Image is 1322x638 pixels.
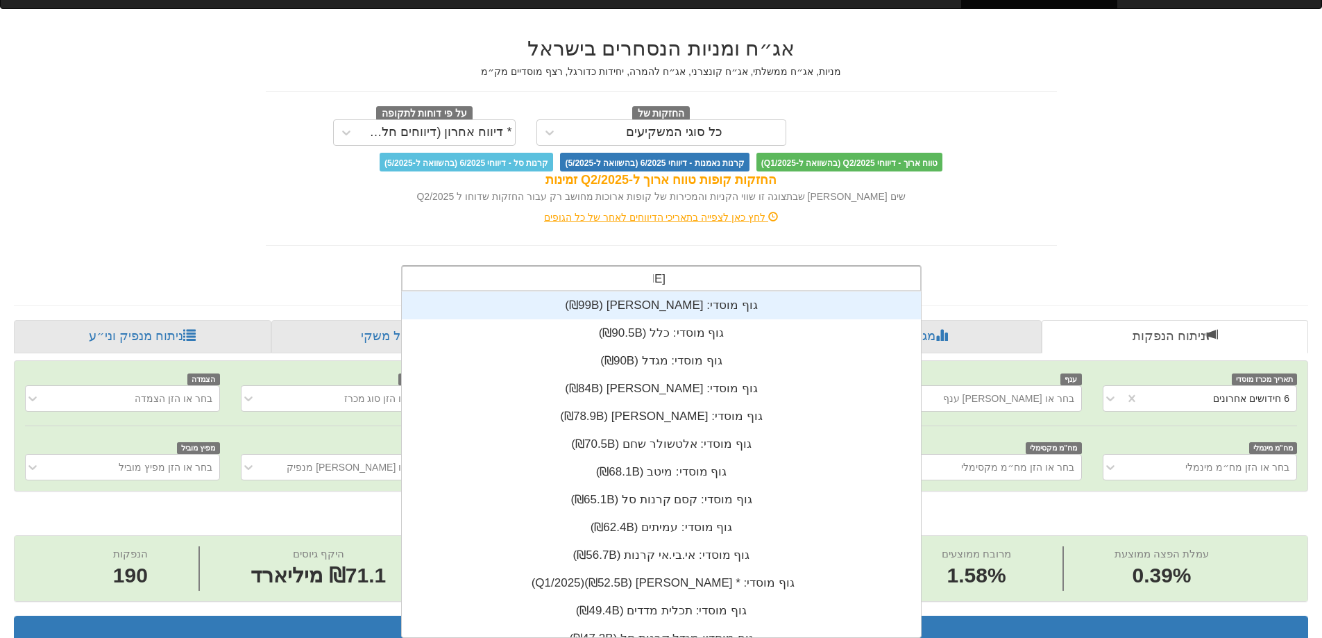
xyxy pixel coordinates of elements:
font: גוף מוסדי: תכלית מדדים ‏(₪49.4B)‎ [575,604,746,617]
font: בחר או הזן סוג מכרז [344,393,428,404]
font: שים [PERSON_NAME] שבתצוגה זו שווי הקניות והמכירות של קופות ארוכות מחושב רק עבור החזקות שדוחו ל Q2... [416,191,905,202]
font: בחר או הזן מח״מ מקסימלי [961,462,1074,473]
font: גוף מוסדי: * ‏[PERSON_NAME] ‏(₪52.5B)‎ (Q1/2025) [527,576,794,589]
font: 1.58% [947,564,1006,587]
font: היקף גיוסים [293,548,344,560]
font: בחר או הזן מח״מ מינמלי [1185,462,1289,473]
font: אג״ח ומניות הנסחרים בישראל [527,37,795,60]
font: טווח ארוך - דיווחי Q2/2025 (בהשוואה ל-Q1/2025) [761,158,938,167]
font: גוף מוסדי: [PERSON_NAME] ‏(₪78.9B)‎ [560,410,763,423]
font: קרנות סל - דיווחי 6/2025 (בהשוואה ל-5/2025) [384,158,548,167]
font: ₪71.1 מיליארד [251,564,386,587]
font: הצמדה [192,375,215,383]
font: גוף מוסדי: ‏[PERSON_NAME] ‏(₪84B)‎ [565,382,757,395]
font: 6 חידושים אחרונים [1213,393,1289,404]
font: בחר או הזן הצמדה [135,393,212,404]
font: לחץ כאן לצפייה בתאריכי הדיווחים לאחר של כל הגופים [544,212,765,223]
font: בחר או הזן מפיץ מוביל [119,462,212,473]
font: ניתוח הנפקות [1133,329,1205,343]
font: החזקות של [638,108,685,118]
font: בחר או [PERSON_NAME] מנפיק [287,462,427,473]
font: על פי דוחות לתקופה [382,108,467,118]
font: מח"מ מינמלי [1253,444,1293,452]
font: גוף מוסדי: אי.בי.אי קרנות ‏(₪56.7B)‎ [573,548,749,562]
font: גוף מוסדי: מגדל ‏(₪90B)‎ [600,354,722,367]
font: גוף מוסדי: עמיתים ‏(₪62.4B)‎ [590,521,732,534]
font: החזקות קופות טווח ארוך ל-Q2/2025 זמינות [545,173,777,187]
font: מח"מ מקסימלי [1030,444,1077,452]
font: פרופיל משקי [361,329,429,343]
a: ניתוח מנפיק וני״ע [14,320,271,353]
font: גוף מוסדי: אלטשולר שחם ‏(₪70.5B)‎ [571,437,751,451]
font: גוף מוסדי: כלל ‏(₪90.5B)‎ [598,326,724,339]
a: ניתוח הנפקות [1042,320,1308,353]
font: מרובח ממוצעים [942,548,1011,560]
font: 190 [113,564,148,587]
font: * דיווח אחרון (דיווחים חלקיים) [355,125,512,139]
font: כל סוגי המשקיעים [626,125,722,139]
font: גוף מוסדי: ‏[PERSON_NAME] ‏(₪99B)‎ [565,299,757,312]
font: גוף מוסדי: ‏קסם קרנות סל ‏(₪65.1B)‎ [570,493,752,506]
font: 0.39% [1132,564,1191,587]
font: מניות, אג״ח ממשלתי, אג״ח קונצרני, אג״ח להמרה, יחידות כדורגל, רצף מוסדיים מק״מ [481,66,841,77]
font: מפיץ מוביל [181,444,215,452]
font: הנפקות [113,548,148,560]
font: ניתוח מנפיק וני״ע [89,329,183,343]
font: ענף [1065,375,1077,383]
font: עמלת הפצה ממוצעת [1115,548,1209,560]
font: גוף מוסדי: מיטב ‏(₪68.1B)‎ [595,465,727,478]
font: קרנות נאמנות - דיווחי 6/2025 (בהשוואה ל-5/2025) [565,158,744,167]
a: פרופיל משקי [271,320,532,353]
font: בחר או [PERSON_NAME] ענף [943,393,1074,404]
font: תאריך מכרז מוסדי [1236,375,1293,383]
